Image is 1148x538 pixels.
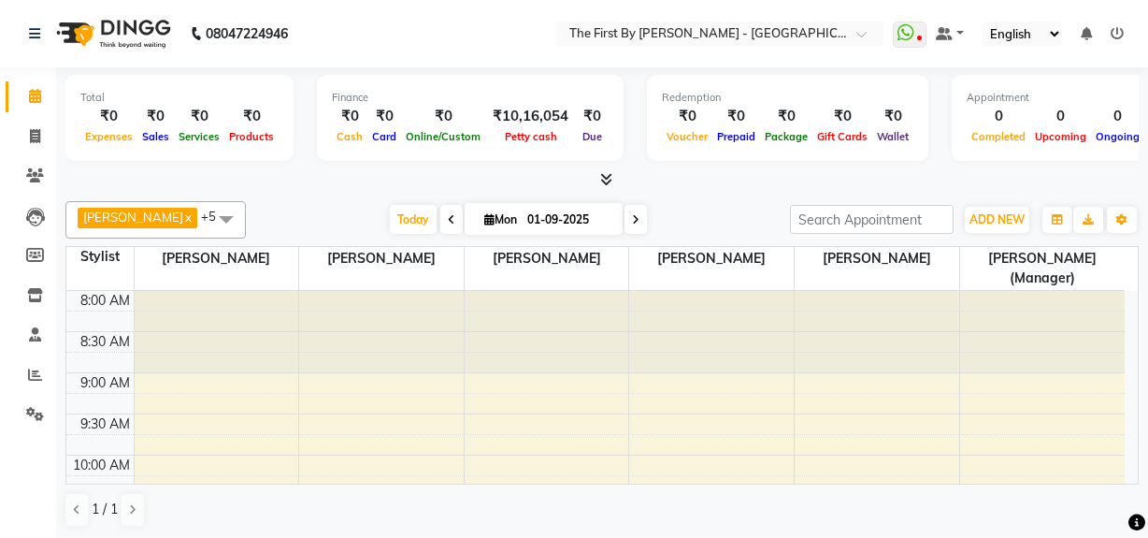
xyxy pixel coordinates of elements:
div: 8:00 AM [77,291,134,311]
input: 2025-09-01 [522,206,615,234]
button: ADD NEW [965,207,1029,233]
b: 08047224946 [206,7,288,60]
span: +5 [201,209,230,224]
div: ₹0 [332,106,367,127]
div: ₹0 [662,106,712,127]
div: Redemption [662,90,913,106]
span: Voucher [662,130,712,143]
div: ₹0 [137,106,174,127]
span: Completed [967,130,1030,143]
div: Total [80,90,279,106]
div: ₹10,16,054 [485,106,576,127]
span: Expenses [80,130,137,143]
div: 0 [967,106,1030,127]
span: Mon [480,212,522,226]
span: Wallet [872,130,913,143]
span: Today [390,205,437,234]
span: Card [367,130,401,143]
span: ADD NEW [969,212,1025,226]
span: [PERSON_NAME] [629,247,794,270]
span: [PERSON_NAME] [795,247,959,270]
span: Prepaid [712,130,760,143]
div: 0 [1091,106,1144,127]
input: Search Appointment [790,205,954,234]
div: ₹0 [401,106,485,127]
a: x [183,210,192,225]
div: ₹0 [872,106,913,127]
span: [PERSON_NAME] [135,247,299,270]
span: Upcoming [1030,130,1091,143]
img: logo [48,7,176,60]
span: [PERSON_NAME] [83,210,183,225]
span: Products [224,130,279,143]
div: ₹0 [760,106,812,127]
div: ₹0 [812,106,872,127]
span: [PERSON_NAME] [465,247,629,270]
div: Finance [332,90,609,106]
div: 0 [1030,106,1091,127]
span: Online/Custom [401,130,485,143]
span: Sales [137,130,174,143]
div: ₹0 [712,106,760,127]
div: Stylist [66,247,134,267]
div: ₹0 [367,106,401,127]
span: Gift Cards [812,130,872,143]
div: 8:30 AM [77,332,134,352]
div: 10:00 AM [69,456,134,475]
span: Package [760,130,812,143]
span: Cash [332,130,367,143]
span: [PERSON_NAME] [299,247,464,270]
span: Ongoing [1091,130,1144,143]
span: Due [578,130,607,143]
span: [PERSON_NAME] (Manager) [960,247,1125,290]
span: Services [174,130,224,143]
div: ₹0 [576,106,609,127]
div: ₹0 [174,106,224,127]
div: 9:30 AM [77,414,134,434]
div: ₹0 [80,106,137,127]
span: 1 / 1 [92,500,118,519]
span: Petty cash [500,130,562,143]
div: ₹0 [224,106,279,127]
div: 9:00 AM [77,373,134,393]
